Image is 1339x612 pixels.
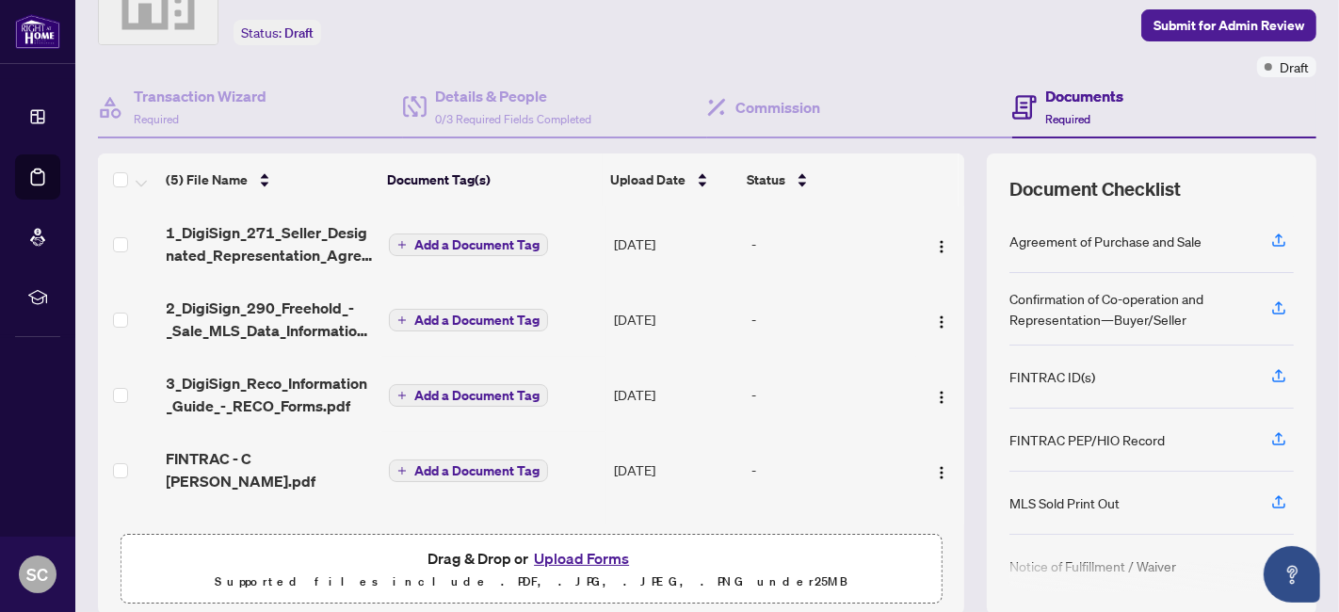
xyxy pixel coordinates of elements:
[389,309,548,331] button: Add a Document Tag
[414,314,540,327] span: Add a Document Tag
[1009,492,1120,513] div: MLS Sold Print Out
[603,153,739,206] th: Upload Date
[436,85,592,107] h4: Details & People
[606,432,744,507] td: [DATE]
[167,372,375,417] span: 3_DigiSign_Reco_Information_Guide_-_RECO_Forms.pdf
[167,297,375,342] span: 2_DigiSign_290_Freehold_-_Sale_MLS_Data_Information_Form_-_PropTx-[PERSON_NAME].pdf
[1009,429,1165,450] div: FINTRAC PEP/HIO Record
[134,85,266,107] h4: Transaction Wizard
[934,465,949,480] img: Logo
[1009,366,1095,387] div: FINTRAC ID(s)
[389,384,548,407] button: Add a Document Tag
[747,169,785,190] span: Status
[927,379,957,410] button: Logo
[1009,176,1181,202] span: Document Checklist
[436,112,592,126] span: 0/3 Required Fields Completed
[610,169,686,190] span: Upload Date
[134,112,179,126] span: Required
[1009,288,1249,330] div: Confirmation of Co-operation and Representation—Buyer/Seller
[934,390,949,405] img: Logo
[167,523,375,568] span: FINTRAC - [PERSON_NAME].pdf
[927,229,957,259] button: Logo
[397,240,407,250] span: plus
[934,314,949,330] img: Logo
[927,304,957,334] button: Logo
[284,24,314,41] span: Draft
[167,221,375,266] span: 1_DigiSign_271_Seller_Designated_Representation_Agreement_Authority_to_Offer_for_Sale_-_PropTx-[P...
[1046,85,1124,107] h4: Documents
[167,447,375,492] span: FINTRAC - C [PERSON_NAME].pdf
[751,309,909,330] div: -
[397,466,407,475] span: plus
[389,459,548,483] button: Add a Document Tag
[606,206,744,282] td: [DATE]
[414,389,540,402] span: Add a Document Tag
[751,459,909,480] div: -
[234,20,321,45] div: Status:
[1264,546,1320,603] button: Open asap
[934,239,949,254] img: Logo
[1153,10,1304,40] span: Submit for Admin Review
[379,153,603,206] th: Document Tag(s)
[739,153,911,206] th: Status
[606,507,744,583] td: [DATE]
[389,308,548,332] button: Add a Document Tag
[397,391,407,400] span: plus
[1046,112,1091,126] span: Required
[606,357,744,432] td: [DATE]
[158,153,379,206] th: (5) File Name
[414,464,540,477] span: Add a Document Tag
[1141,9,1316,41] button: Submit for Admin Review
[606,282,744,357] td: [DATE]
[528,546,635,571] button: Upload Forms
[166,169,248,190] span: (5) File Name
[133,571,929,593] p: Supported files include .PDF, .JPG, .JPEG, .PNG under 25 MB
[15,14,60,49] img: logo
[389,233,548,257] button: Add a Document Tag
[927,455,957,485] button: Logo
[751,234,909,254] div: -
[735,96,820,119] h4: Commission
[751,384,909,405] div: -
[121,535,941,604] span: Drag & Drop orUpload FormsSupported files include .PDF, .JPG, .JPEG, .PNG under25MB
[1009,556,1176,576] div: Notice of Fulfillment / Waiver
[389,383,548,408] button: Add a Document Tag
[428,546,635,571] span: Drag & Drop or
[1280,56,1309,77] span: Draft
[1009,231,1202,251] div: Agreement of Purchase and Sale
[414,238,540,251] span: Add a Document Tag
[397,315,407,325] span: plus
[389,459,548,482] button: Add a Document Tag
[389,234,548,256] button: Add a Document Tag
[27,561,49,588] span: SC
